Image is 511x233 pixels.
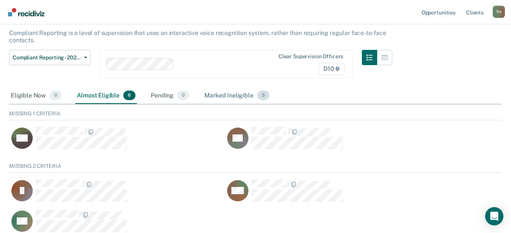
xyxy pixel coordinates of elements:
[485,207,503,225] div: Open Intercom Messenger
[9,163,502,173] div: Missing 2 Criteria
[9,126,225,157] div: CaseloadOpportunityCell-00131969
[257,91,269,101] span: 3
[9,50,91,65] button: Compliant Reporting - 2025 Policy
[9,179,225,209] div: CaseloadOpportunityCell-00574744
[9,29,386,44] p: Compliant Reporting is a level of supervision that uses an interactive voice recognition system, ...
[177,91,189,101] span: 0
[493,6,505,18] div: T H
[50,91,62,101] span: 0
[318,63,345,75] span: D10
[279,53,343,60] div: Clear supervision officers
[9,88,63,104] div: Eligible Now0
[9,110,502,120] div: Missing 1 Criteria
[225,179,441,209] div: CaseloadOpportunityCell-00648295
[123,91,135,101] span: 6
[493,6,505,18] button: Profile dropdown button
[149,88,191,104] div: Pending0
[13,54,81,61] span: Compliant Reporting - 2025 Policy
[203,88,271,104] div: Marked Ineligible3
[75,88,137,104] div: Almost Eligible6
[225,126,441,157] div: CaseloadOpportunityCell-00514424
[8,8,45,16] img: Recidiviz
